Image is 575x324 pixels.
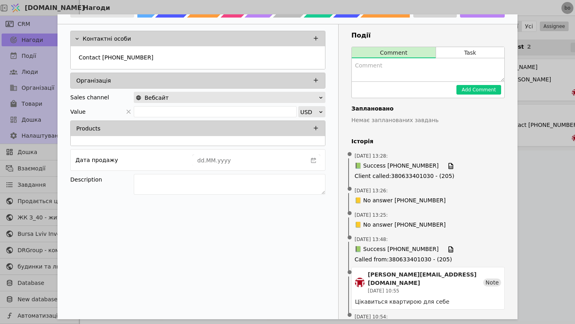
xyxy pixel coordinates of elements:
[79,53,153,62] p: Contact [PHONE_NUMBER]
[355,172,502,180] span: Client called : 380633401030 - (205)
[355,236,388,243] span: [DATE] 13:48 :
[355,245,438,254] span: 📗 Success [PHONE_NUMBER]
[355,221,446,229] span: 📒 No answer [PHONE_NUMBER]
[355,313,388,320] span: [DATE] 10:54 :
[57,14,517,319] div: Add Opportunity
[75,154,118,166] div: Дата продажу
[355,162,438,170] span: 📗 Success [PHONE_NUMBER]
[346,263,354,283] span: •
[70,174,134,185] div: Description
[193,155,307,166] input: dd.MM.yyyy
[355,187,388,194] span: [DATE] 13:26 :
[483,279,501,286] div: Note
[145,92,169,103] span: Вебсайт
[346,228,354,248] span: •
[351,137,505,146] h4: Історія
[355,211,388,219] span: [DATE] 13:25 :
[76,77,111,85] p: Організація
[355,196,446,205] span: 📒 No answer [PHONE_NUMBER]
[351,105,505,113] h4: Заплановано
[346,203,354,224] span: •
[352,47,436,58] button: Comment
[368,271,483,287] div: [PERSON_NAME][EMAIL_ADDRESS][DOMAIN_NAME]
[355,278,365,287] img: bo
[355,152,388,160] span: [DATE] 13:28 :
[346,144,354,165] span: •
[76,124,100,133] p: Products
[355,298,501,306] div: Цікавиться квартирою для себе
[83,35,131,43] p: Контактні особи
[351,31,505,40] h3: Події
[311,158,316,163] svg: calender simple
[456,85,501,95] button: Add Comment
[355,255,502,264] span: Called from : 380633401030 - (205)
[300,107,318,118] div: USD
[351,116,505,124] p: Немає запланованих завдань
[136,95,141,101] img: online-store.svg
[346,179,354,200] span: •
[436,47,504,58] button: Task
[70,92,109,103] div: Sales channel
[368,287,483,294] div: [DATE] 10:55
[70,106,85,117] span: Value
